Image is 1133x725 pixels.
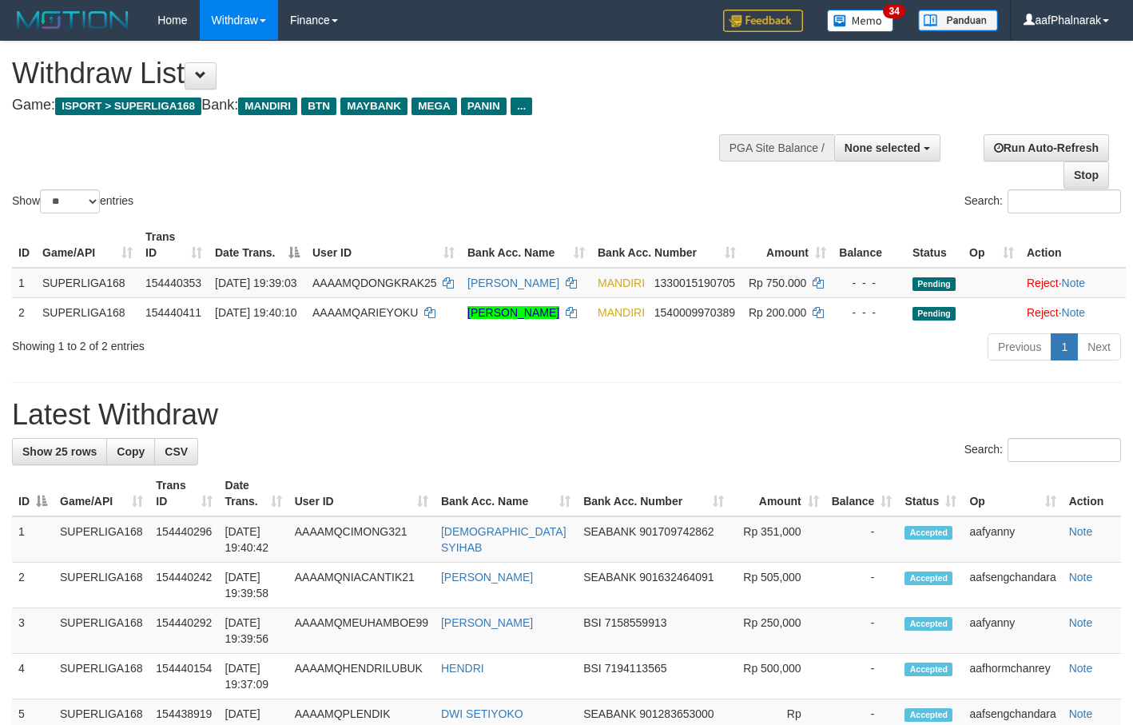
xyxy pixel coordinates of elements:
[12,654,54,699] td: 4
[963,471,1062,516] th: Op: activate to sort column ascending
[149,654,218,699] td: 154440154
[964,438,1121,462] label: Search:
[411,98,457,115] span: MEGA
[742,222,833,268] th: Amount: activate to sort column ascending
[583,707,636,720] span: SEABANK
[435,471,577,516] th: Bank Acc. Name: activate to sort column ascending
[605,662,667,675] span: Copy 7194113565 to clipboard
[1051,333,1078,361] a: 1
[12,189,133,213] label: Show entries
[461,98,507,115] span: PANIN
[639,525,714,538] span: Copy 901709742862 to clipboard
[1062,306,1086,319] a: Note
[12,563,54,608] td: 2
[12,471,54,516] th: ID: activate to sort column descending
[1027,306,1059,319] a: Reject
[904,526,952,540] span: Accepted
[312,306,418,319] span: AAAAMQARIEYOKU
[963,563,1062,608] td: aafsengchandara
[730,563,825,608] td: Rp 505,000
[598,277,645,289] span: MANDIRI
[219,563,288,608] td: [DATE] 19:39:58
[22,445,97,458] span: Show 25 rows
[145,306,201,319] span: 154440411
[834,134,940,161] button: None selected
[149,471,218,516] th: Trans ID: activate to sort column ascending
[825,471,899,516] th: Balance: activate to sort column ascending
[36,297,139,327] td: SUPERLIGA168
[149,608,218,654] td: 154440292
[825,516,899,563] td: -
[312,277,437,289] span: AAAAMQDONGKRAK25
[1020,268,1126,298] td: ·
[54,471,149,516] th: Game/API: activate to sort column ascending
[55,98,201,115] span: ISPORT > SUPERLIGA168
[238,98,297,115] span: MANDIRI
[906,222,963,268] th: Status
[1020,297,1126,327] td: ·
[215,306,296,319] span: [DATE] 19:40:10
[467,306,559,319] a: [PERSON_NAME]
[912,277,956,291] span: Pending
[12,98,739,114] h4: Game: Bank:
[605,616,667,629] span: Copy 7158559913 to clipboard
[441,525,566,554] a: [DEMOGRAPHIC_DATA] SYIHAB
[12,268,36,298] td: 1
[149,516,218,563] td: 154440296
[963,654,1062,699] td: aafhormchanrey
[730,516,825,563] td: Rp 351,000
[54,654,149,699] td: SUPERLIGA168
[12,516,54,563] td: 1
[1062,277,1086,289] a: Note
[36,268,139,298] td: SUPERLIGA168
[583,571,636,584] span: SEABANK
[833,222,906,268] th: Balance
[730,471,825,516] th: Amount: activate to sort column ascending
[219,471,288,516] th: Date Trans.: activate to sort column ascending
[1008,189,1121,213] input: Search:
[839,275,900,291] div: - - -
[964,189,1121,213] label: Search:
[219,654,288,699] td: [DATE] 19:37:09
[1063,471,1121,516] th: Action
[904,572,952,585] span: Accepted
[441,707,523,720] a: DWI SETIYOKO
[883,4,904,18] span: 34
[461,222,591,268] th: Bank Acc. Name: activate to sort column ascending
[1020,222,1126,268] th: Action
[904,617,952,631] span: Accepted
[984,134,1109,161] a: Run Auto-Refresh
[145,277,201,289] span: 154440353
[904,663,952,676] span: Accepted
[963,222,1020,268] th: Op: activate to sort column ascending
[154,438,198,465] a: CSV
[36,222,139,268] th: Game/API: activate to sort column ascending
[598,306,645,319] span: MANDIRI
[904,708,952,722] span: Accepted
[1027,277,1059,289] a: Reject
[340,98,407,115] span: MAYBANK
[12,332,460,354] div: Showing 1 to 2 of 2 entries
[845,141,920,154] span: None selected
[12,8,133,32] img: MOTION_logo.png
[288,516,435,563] td: AAAAMQCIMONG321
[825,608,899,654] td: -
[301,98,336,115] span: BTN
[1069,662,1093,675] a: Note
[54,563,149,608] td: SUPERLIGA168
[149,563,218,608] td: 154440242
[117,445,145,458] span: Copy
[591,222,742,268] th: Bank Acc. Number: activate to sort column ascending
[912,307,956,321] span: Pending
[288,471,435,516] th: User ID: activate to sort column ascending
[441,616,533,629] a: [PERSON_NAME]
[12,222,36,268] th: ID
[1069,707,1093,720] a: Note
[54,516,149,563] td: SUPERLIGA168
[12,438,107,465] a: Show 25 rows
[654,277,735,289] span: Copy 1330015190705 to clipboard
[749,306,806,319] span: Rp 200.000
[441,662,484,675] a: HENDRI
[12,58,739,90] h1: Withdraw List
[898,471,963,516] th: Status: activate to sort column ascending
